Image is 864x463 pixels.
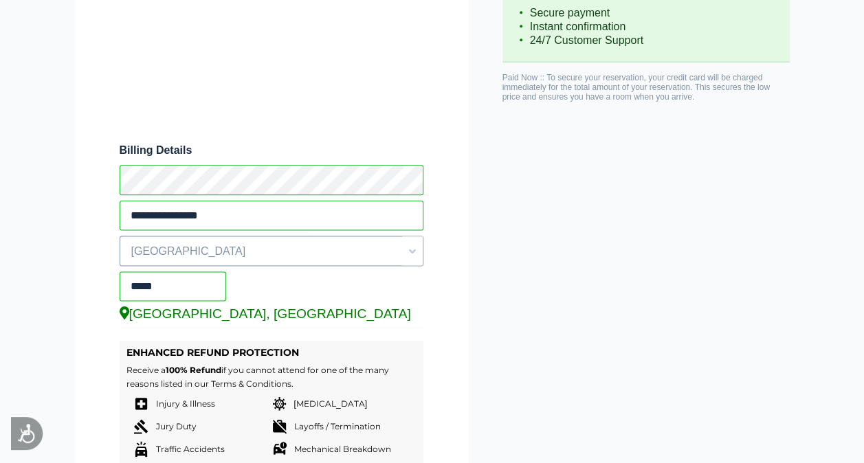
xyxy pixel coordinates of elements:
[502,73,770,102] span: Paid Now :: To secure your reservation, your credit card will be charged immediately for the tota...
[120,240,423,263] span: [GEOGRAPHIC_DATA]
[120,144,423,157] span: Billing Details
[516,6,776,20] li: Secure payment
[120,306,423,321] div: [GEOGRAPHIC_DATA], [GEOGRAPHIC_DATA]
[516,34,776,47] li: 24/7 Customer Support
[516,20,776,34] li: Instant confirmation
